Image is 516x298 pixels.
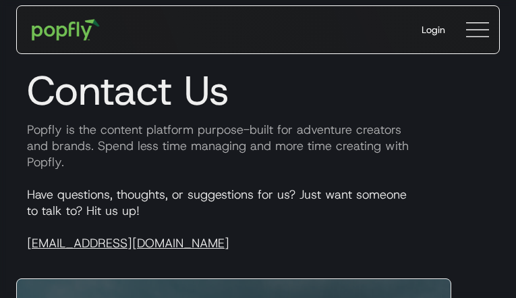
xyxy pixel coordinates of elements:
[16,122,500,170] p: Popfly is the content platform purpose-built for adventure creators and brands. Spend less time m...
[22,9,109,50] a: home
[411,12,456,47] a: Login
[16,66,500,115] h1: Contact Us
[16,187,500,251] p: Have questions, thoughts, or suggestions for us? Just want someone to talk to? Hit us up!
[27,235,229,251] a: [EMAIL_ADDRESS][DOMAIN_NAME]
[422,23,445,36] div: Login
